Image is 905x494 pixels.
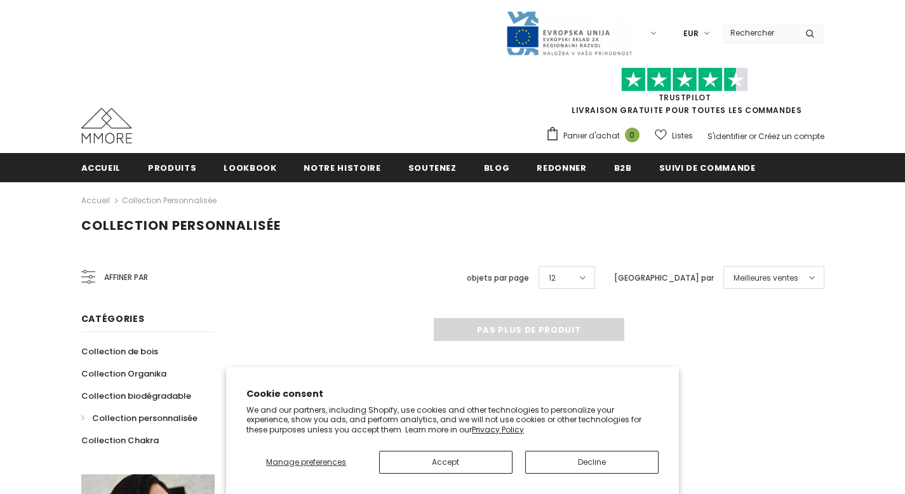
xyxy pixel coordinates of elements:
[614,153,632,182] a: B2B
[659,153,756,182] a: Suivi de commande
[104,270,148,284] span: Affiner par
[707,131,747,142] a: S'identifier
[81,162,121,174] span: Accueil
[525,451,659,474] button: Decline
[621,67,748,92] img: Faites confiance aux étoiles pilotes
[655,124,693,147] a: Listes
[148,153,196,182] a: Produits
[408,153,457,182] a: soutenez
[749,131,756,142] span: or
[81,340,158,363] a: Collection de bois
[224,153,276,182] a: Lookbook
[506,27,633,38] a: Javni Razpis
[81,193,110,208] a: Accueil
[304,162,380,174] span: Notre histoire
[614,272,714,284] label: [GEOGRAPHIC_DATA] par
[484,153,510,182] a: Blog
[546,73,824,116] span: LIVRAISON GRATUITE POUR TOUTES LES COMMANDES
[246,451,366,474] button: Manage preferences
[81,108,132,144] img: Cas MMORE
[537,153,586,182] a: Redonner
[122,195,217,206] a: Collection personnalisée
[81,363,166,385] a: Collection Organika
[723,23,796,42] input: Search Site
[683,27,699,40] span: EUR
[659,162,756,174] span: Suivi de commande
[81,368,166,380] span: Collection Organika
[758,131,824,142] a: Créez un compte
[81,217,281,234] span: Collection personnalisée
[81,345,158,357] span: Collection de bois
[81,153,121,182] a: Accueil
[506,10,633,57] img: Javni Razpis
[549,272,556,284] span: 12
[148,162,196,174] span: Produits
[246,405,659,435] p: We and our partners, including Shopify, use cookies and other technologies to personalize your ex...
[734,272,798,284] span: Meilleures ventes
[81,312,145,325] span: Catégories
[467,272,529,284] label: objets par page
[484,162,510,174] span: Blog
[546,126,646,145] a: Panier d'achat 0
[379,451,513,474] button: Accept
[81,429,159,451] a: Collection Chakra
[408,162,457,174] span: soutenez
[81,385,191,407] a: Collection biodégradable
[472,424,524,435] a: Privacy Policy
[266,457,346,467] span: Manage preferences
[81,407,198,429] a: Collection personnalisée
[537,162,586,174] span: Redonner
[625,128,640,142] span: 0
[81,390,191,402] span: Collection biodégradable
[246,387,659,401] h2: Cookie consent
[92,412,198,424] span: Collection personnalisée
[81,434,159,446] span: Collection Chakra
[304,153,380,182] a: Notre histoire
[659,92,711,103] a: TrustPilot
[614,162,632,174] span: B2B
[224,162,276,174] span: Lookbook
[672,130,693,142] span: Listes
[563,130,620,142] span: Panier d'achat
